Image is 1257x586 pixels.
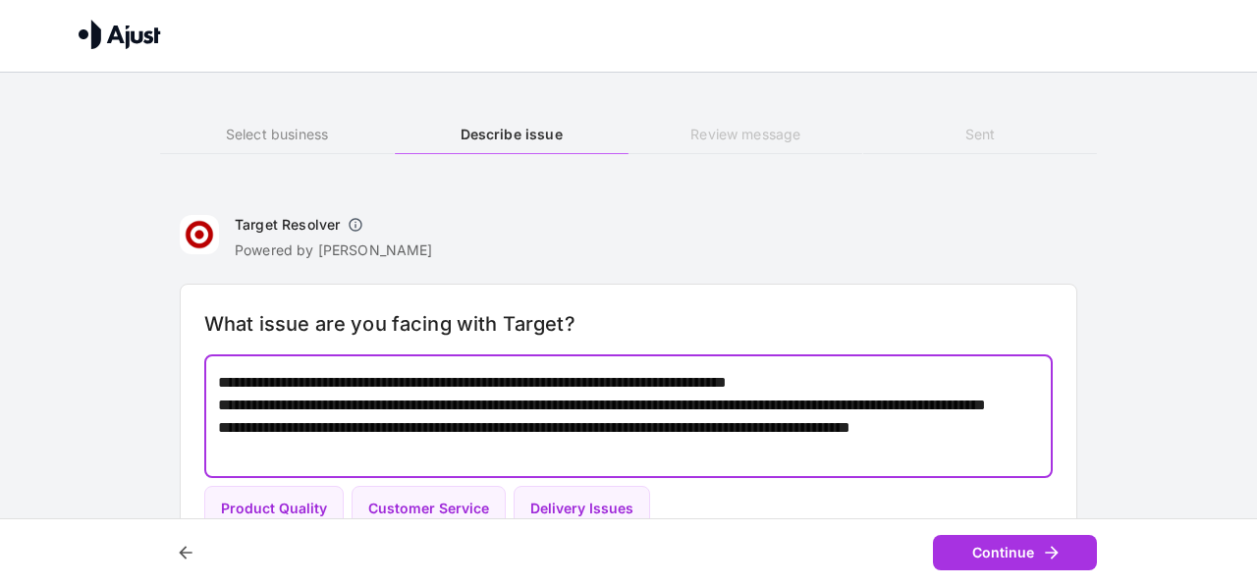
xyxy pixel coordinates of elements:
h6: Review message [628,124,862,145]
h6: What issue are you facing with Target? [204,308,1053,340]
h6: Select business [160,124,394,145]
button: Product Quality [204,486,344,532]
h6: Target Resolver [235,215,340,235]
h6: Sent [863,124,1097,145]
h6: Describe issue [395,124,628,145]
button: Delivery Issues [514,486,650,532]
button: Continue [933,535,1097,571]
img: Ajust [79,20,161,49]
img: Target [180,215,219,254]
p: Powered by [PERSON_NAME] [235,240,433,260]
button: Customer Service [352,486,506,532]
